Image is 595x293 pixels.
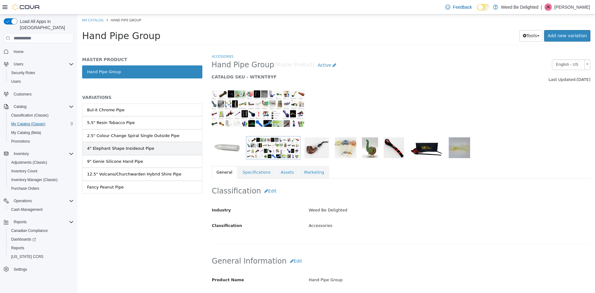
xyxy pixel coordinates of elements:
div: 9" Genie Silicone Hand Pipe [10,144,66,150]
span: Dashboards [9,236,74,243]
button: Inventory [1,149,76,158]
span: Feedback [453,4,472,10]
span: Home [11,47,74,55]
span: My Catalog (Classic) [9,120,74,128]
a: Dashboards [6,235,76,244]
div: Hand Pipe Group [227,260,517,271]
a: Purchase Orders [9,185,42,192]
span: Customers [14,92,32,97]
span: Catalog [14,104,26,109]
span: Inventory Manager (Classic) [9,176,74,184]
h2: General Information [134,241,513,252]
span: Users [9,78,74,85]
a: General [134,151,160,164]
span: English - US [475,45,505,55]
span: Customers [11,90,74,98]
span: Users [11,79,21,84]
a: Hand Pipe Group [5,51,125,64]
div: Weed Be Delighted [227,190,517,201]
span: Cash Management [9,206,74,213]
button: Users [1,60,76,69]
div: 2.5" Colour Change Spiral Single Outside Pipe [10,118,102,124]
button: Edit [209,241,228,252]
a: Settings [11,266,29,273]
span: Promotions [11,139,30,144]
div: Jordan Knott [544,3,552,11]
span: Reports [11,246,24,251]
div: 5.5" Resin Tobacco Pipe [10,105,57,111]
span: Reports [14,220,27,224]
span: Reports [11,218,74,226]
span: My Catalog (Beta) [11,130,41,135]
span: Adjustments (Classic) [9,159,74,166]
button: Home [1,47,76,56]
span: Inventory [11,150,74,158]
button: Cash Management [6,205,76,214]
button: Security Roles [6,69,76,77]
button: Promotions [6,137,76,146]
button: Reports [6,244,76,252]
button: Tools [442,16,466,27]
span: Catalog [11,103,74,110]
span: Dashboards [11,237,36,242]
button: Customers [1,90,76,99]
h5: VARIATIONS [5,80,125,86]
span: Purchase Orders [9,185,74,192]
a: Reports [9,244,27,252]
div: 12.5" Volcano/Churchwarden Hybrid Shire Pipe [10,157,104,163]
a: Users [9,78,23,85]
span: Classification [134,209,165,213]
a: Cash Management [9,206,45,213]
span: Home [14,49,24,54]
button: [US_STATE] CCRS [6,252,76,261]
span: Industry [134,193,154,198]
a: Add new variation [467,16,513,27]
button: Users [6,77,76,86]
button: Purchase Orders [6,184,76,193]
div: Bul-it Chrome Pipe [10,92,47,99]
button: Operations [11,197,34,205]
p: [PERSON_NAME] [554,3,590,11]
button: Settings [1,265,76,274]
span: Hand Pipe Group [5,16,83,27]
a: My Catalog (Beta) [9,129,44,136]
span: Product Name [134,263,167,268]
a: Assets [198,151,221,164]
button: Reports [1,218,76,226]
button: Inventory [11,150,31,158]
div: < empty > [227,276,517,286]
span: Settings [11,265,74,273]
div: Fancy Peanut Pipe [10,170,46,176]
a: Feedback [443,1,474,13]
span: JK [546,3,550,11]
span: Inventory Manager (Classic) [11,177,58,182]
input: Dark Mode [477,4,490,11]
button: Canadian Compliance [6,226,76,235]
a: Dashboards [9,236,38,243]
span: [US_STATE] CCRS [11,254,43,259]
a: Security Roles [9,69,37,77]
span: My Catalog (Classic) [11,122,46,127]
span: Canadian Compliance [9,227,74,234]
a: My Catalog (Classic) [9,120,48,128]
button: Classification (Classic) [6,111,76,120]
span: My Catalog (Beta) [9,129,74,136]
span: Classification (Classic) [11,113,49,118]
img: 150 [134,75,227,112]
span: Cash Management [11,207,42,212]
button: Edit [183,171,202,182]
span: Canadian Compliance [11,228,48,233]
a: Inventory Manager (Classic) [9,176,60,184]
a: Classification (Classic) [9,112,51,119]
h2: Classification [134,171,513,182]
span: Last Updated: [471,63,499,67]
h5: CATALOG SKU - WTKNT8YF [134,60,416,65]
span: Users [11,60,74,68]
a: English - US [474,45,513,55]
span: [DATE] [499,63,513,67]
button: Operations [1,197,76,205]
img: Cova [12,4,40,10]
small: [Master Product] [197,48,237,53]
span: Security Roles [9,69,74,77]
